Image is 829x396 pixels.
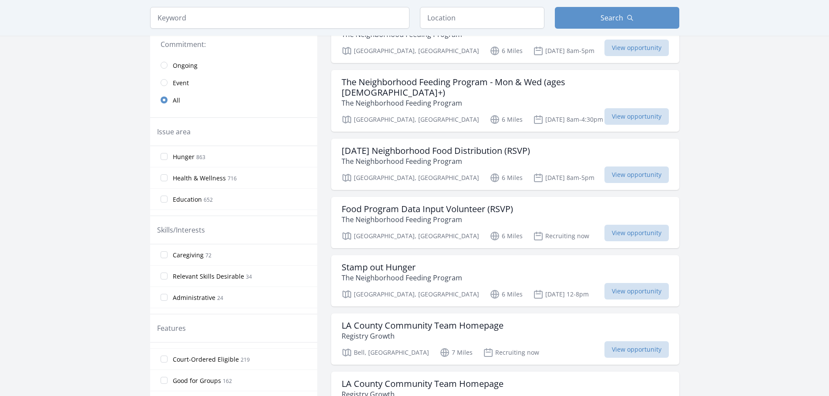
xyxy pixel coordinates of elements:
[161,196,168,203] input: Education 652
[490,289,523,299] p: 6 Miles
[533,46,594,56] p: [DATE] 8am-5pm
[228,175,237,182] span: 716
[342,46,479,56] p: [GEOGRAPHIC_DATA], [GEOGRAPHIC_DATA]
[161,174,168,181] input: Health & Wellness 716
[241,356,250,363] span: 219
[223,377,232,385] span: 162
[246,273,252,280] span: 34
[601,13,623,23] span: Search
[331,70,679,132] a: The Neighborhood Feeding Program - Mon & Wed (ages [DEMOGRAPHIC_DATA]+) The Neighborhood Feeding ...
[342,146,530,156] h3: [DATE] Neighborhood Food Distribution (RSVP)
[204,196,213,203] span: 652
[342,77,669,98] h3: The Neighborhood Feeding Program - Mon & Wed (ages [DEMOGRAPHIC_DATA]+)
[157,225,205,235] legend: Skills/Interests
[161,294,168,301] input: Administrative 24
[173,195,202,204] span: Education
[604,166,669,183] span: View opportunity
[173,293,215,302] span: Administrative
[161,273,168,280] input: Relevant Skills Desirable 34
[150,57,317,74] a: Ongoing
[490,114,523,125] p: 6 Miles
[173,96,180,105] span: All
[342,273,462,283] p: The Neighborhood Feeding Program
[533,289,589,299] p: [DATE] 12-8pm
[173,272,244,281] span: Relevant Skills Desirable
[161,377,168,384] input: Good for Groups 162
[604,341,669,358] span: View opportunity
[604,283,669,299] span: View opportunity
[342,98,669,108] p: The Neighborhood Feeding Program
[196,153,205,161] span: 863
[150,74,317,91] a: Event
[342,347,429,358] p: Bell, [GEOGRAPHIC_DATA]
[342,379,503,389] h3: LA County Community Team Homepage
[342,156,530,166] p: The Neighborhood Feeding Program
[161,356,168,363] input: Court-Ordered Eligible 219
[331,139,679,190] a: [DATE] Neighborhood Food Distribution (RSVP) The Neighborhood Feeding Program [GEOGRAPHIC_DATA], ...
[161,153,168,160] input: Hunger 863
[161,39,307,50] legend: Commitment:
[490,231,523,241] p: 6 Miles
[604,108,669,125] span: View opportunity
[342,262,462,273] h3: Stamp out Hunger
[555,7,679,29] button: Search
[342,214,513,225] p: The Neighborhood Feeding Program
[533,173,594,183] p: [DATE] 8am-5pm
[342,320,503,331] h3: LA County Community Team Homepage
[533,114,603,125] p: [DATE] 8am-4:30pm
[157,323,186,333] legend: Features
[342,231,479,241] p: [GEOGRAPHIC_DATA], [GEOGRAPHIC_DATA]
[331,313,679,365] a: LA County Community Team Homepage Registry Growth Bell, [GEOGRAPHIC_DATA] 7 Miles Recruiting now ...
[604,40,669,56] span: View opportunity
[490,46,523,56] p: 6 Miles
[161,251,168,258] input: Caregiving 72
[173,61,198,70] span: Ongoing
[342,173,479,183] p: [GEOGRAPHIC_DATA], [GEOGRAPHIC_DATA]
[342,114,479,125] p: [GEOGRAPHIC_DATA], [GEOGRAPHIC_DATA]
[173,174,226,183] span: Health & Wellness
[205,252,211,259] span: 72
[604,225,669,241] span: View opportunity
[173,376,221,385] span: Good for Groups
[331,255,679,306] a: Stamp out Hunger The Neighborhood Feeding Program [GEOGRAPHIC_DATA], [GEOGRAPHIC_DATA] 6 Miles [D...
[331,197,679,248] a: Food Program Data Input Volunteer (RSVP) The Neighborhood Feeding Program [GEOGRAPHIC_DATA], [GEO...
[173,355,239,364] span: Court-Ordered Eligible
[157,126,191,137] legend: Issue area
[483,347,539,358] p: Recruiting now
[331,12,679,63] a: [DATE] Neighborhood Food Distribution The Neighborhood Feeding Program [GEOGRAPHIC_DATA], [GEOGRA...
[342,204,513,214] h3: Food Program Data Input Volunteer (RSVP)
[420,7,544,29] input: Location
[173,79,189,87] span: Event
[490,173,523,183] p: 6 Miles
[342,331,503,341] p: Registry Growth
[150,91,317,109] a: All
[173,153,195,161] span: Hunger
[533,231,589,241] p: Recruiting now
[217,294,223,302] span: 24
[150,7,409,29] input: Keyword
[342,289,479,299] p: [GEOGRAPHIC_DATA], [GEOGRAPHIC_DATA]
[440,347,473,358] p: 7 Miles
[173,251,204,260] span: Caregiving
